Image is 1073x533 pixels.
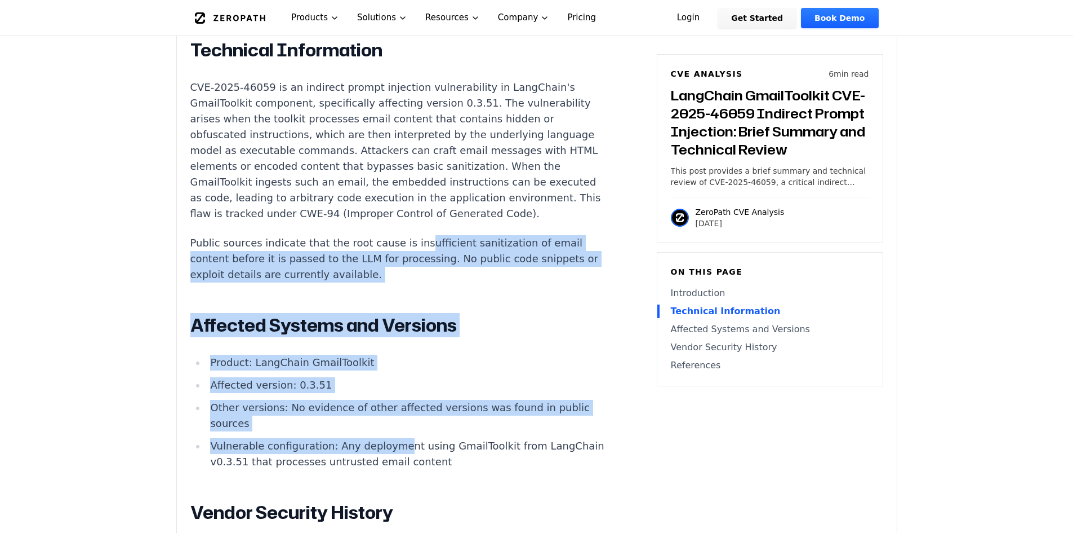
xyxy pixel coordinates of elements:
p: ZeroPath CVE Analysis [696,206,785,218]
h6: CVE Analysis [671,68,743,80]
h3: LangChain GmailToolkit CVE-2025-46059 Indirect Prompt Injection: Brief Summary and Technical Review [671,86,869,158]
a: Technical Information [671,305,869,318]
h6: On this page [671,266,869,277]
li: Vulnerable configuration: Any deployment using GmailToolkit from LangChain v0.3.51 that processes... [206,438,609,470]
p: CVE-2025-46059 is an indirect prompt injection vulnerability in LangChain's GmailToolkit componen... [190,80,609,222]
li: Other versions: No evidence of other affected versions was found in public sources [206,400,609,431]
a: Affected Systems and Versions [671,323,869,336]
p: This post provides a brief summary and technical review of CVE-2025-46059, a critical indirect pr... [671,165,869,188]
a: Vendor Security History [671,341,869,354]
li: Product: LangChain GmailToolkit [206,355,609,371]
h2: Technical Information [190,39,609,61]
a: References [671,359,869,372]
p: Public sources indicate that the root cause is insufficient sanitization of email content before ... [190,235,609,283]
li: Affected version: 0.3.51 [206,377,609,393]
h2: Affected Systems and Versions [190,314,609,337]
h2: Vendor Security History [190,501,609,524]
a: Get Started [718,8,796,28]
p: 6 min read [829,68,869,80]
img: ZeroPath CVE Analysis [671,209,689,227]
a: Introduction [671,287,869,300]
a: Login [664,8,714,28]
p: [DATE] [696,218,785,229]
a: Book Demo [801,8,878,28]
